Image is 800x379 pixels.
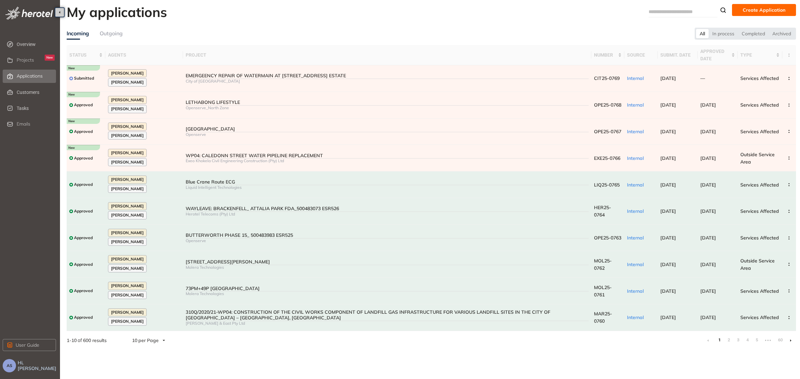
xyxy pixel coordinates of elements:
[785,335,796,346] li: Next Page
[740,314,779,320] span: Services Affected
[716,335,723,346] li: 1
[111,293,144,297] span: [PERSON_NAME]
[740,288,779,294] span: Services Affected
[111,187,144,191] span: [PERSON_NAME]
[186,106,589,110] div: Openserve_North Zone
[186,259,589,265] div: [STREET_ADDRESS][PERSON_NAME]
[111,80,144,85] span: [PERSON_NAME]
[740,258,775,271] span: Outside Service Area
[17,86,55,99] span: Customers
[627,182,644,188] span: Internal
[660,314,676,320] span: [DATE]
[700,129,716,135] span: [DATE]
[594,311,612,324] span: MAR25-0760
[740,102,779,108] span: Services Affected
[753,335,760,346] li: 5
[74,76,94,81] span: Submitted
[740,152,775,165] span: Outside Service Area
[69,51,98,59] span: status
[186,321,589,326] div: [PERSON_NAME] & East Pty Ltd
[735,335,741,346] li: 3
[660,261,676,267] span: [DATE]
[594,284,612,298] span: MOL25-0761
[67,45,105,65] th: status
[186,286,589,291] div: 73PM+49P [GEOGRAPHIC_DATA]
[111,310,144,315] span: [PERSON_NAME]
[186,126,589,132] div: [GEOGRAPHIC_DATA]
[627,129,644,135] span: Internal
[743,6,785,14] span: Create Application
[111,160,144,165] span: [PERSON_NAME]
[744,335,751,345] a: 4
[111,239,144,244] span: [PERSON_NAME]
[700,102,716,108] span: [DATE]
[700,288,716,294] span: [DATE]
[111,71,144,76] span: [PERSON_NAME]
[700,182,716,188] span: [DATE]
[183,45,591,65] th: project
[74,262,93,267] span: Approved
[186,291,589,296] div: Molera Technologies
[627,102,644,108] span: Internal
[17,102,55,115] span: Tasks
[660,102,676,108] span: [DATE]
[7,363,12,368] span: AS
[594,235,621,241] span: OPE25-0763
[696,29,709,38] div: All
[740,208,779,214] span: Services Affected
[740,129,779,135] span: Services Affected
[594,155,620,161] span: EXE25-0766
[17,121,30,127] span: Emails
[111,151,144,155] span: [PERSON_NAME]
[74,235,93,240] span: Approved
[660,208,676,214] span: [DATE]
[74,315,93,320] span: Approved
[700,235,716,241] span: [DATE]
[67,337,77,343] strong: 1 - 10
[111,266,144,271] span: [PERSON_NAME]
[624,45,658,65] th: source
[594,258,612,271] span: MOL25-0762
[660,288,676,294] span: [DATE]
[45,55,55,61] div: New
[700,314,716,320] span: [DATE]
[660,155,676,161] span: [DATE]
[16,341,39,349] span: User Guide
[660,129,676,135] span: [DATE]
[594,51,617,59] span: number
[740,75,779,81] span: Services Affected
[186,185,589,190] div: Liquid Intelligent Technologies
[776,335,783,346] li: 60
[186,309,589,321] div: 310Q/2020/21-WP04: CONSTRUCTION OF THE CIVIL WORKS COMPONENT OF LANDFILL GAS INFRASTRUCTURE FOR V...
[74,156,93,161] span: Approved
[709,29,738,38] div: In process
[111,230,144,235] span: [PERSON_NAME]
[627,208,644,214] span: Internal
[700,261,716,267] span: [DATE]
[594,204,611,218] span: HER25-0764
[111,177,144,182] span: [PERSON_NAME]
[17,57,34,63] span: Projects
[186,212,589,216] div: Herotel Telecoms (Pty) Ltd
[763,335,773,346] li: Next 5 Pages
[627,235,644,241] span: Internal
[5,7,53,20] img: logo
[105,45,183,65] th: agents
[594,102,621,108] span: OPE25-0768
[74,209,93,213] span: Approved
[186,232,589,238] div: BUTTERWORTH PHASE 15_ 500483983 ESR525
[627,261,644,267] span: Internal
[100,29,123,38] div: Outgoing
[703,335,713,346] li: Previous Page
[627,155,644,161] span: Internal
[776,335,783,345] a: 60
[700,75,705,81] span: —
[111,133,144,138] span: [PERSON_NAME]
[594,182,620,188] span: LIQ25-0765
[74,288,93,293] span: Approved
[74,103,93,107] span: Approved
[186,132,589,137] div: Openserve
[660,235,676,241] span: [DATE]
[725,335,732,345] a: 2
[698,45,738,65] th: approved date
